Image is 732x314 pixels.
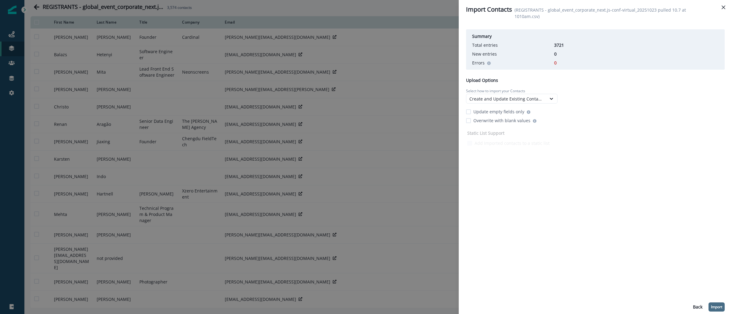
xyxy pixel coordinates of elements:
p: Static List Support [467,130,504,136]
p: 3721 [554,42,585,48]
p: Update empty fields only [473,108,524,115]
button: Back [689,302,706,312]
p: Errors [472,60,485,66]
p: 0 [554,51,585,57]
p: Summary [472,33,492,39]
p: Total entries [472,42,498,48]
p: Back [693,305,702,310]
p: Add Imported contacts to a static list [475,140,550,146]
div: Create and Update Existing Contacts [469,96,543,102]
p: Overwrite with blank values [473,117,530,124]
p: (REGISTRANTS - global_event_corporate_next.js-conf-virtual_20251023 pulled 10.7 at 1010am.csv) [515,7,699,20]
p: Import Contacts [466,5,512,14]
button: Import [709,302,725,312]
p: New entries [472,51,497,57]
button: Close [719,2,728,12]
p: 0 [554,60,585,66]
p: Upload Options [466,77,498,83]
p: Select how to import your Contacts [466,88,558,94]
p: Import [711,305,722,309]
